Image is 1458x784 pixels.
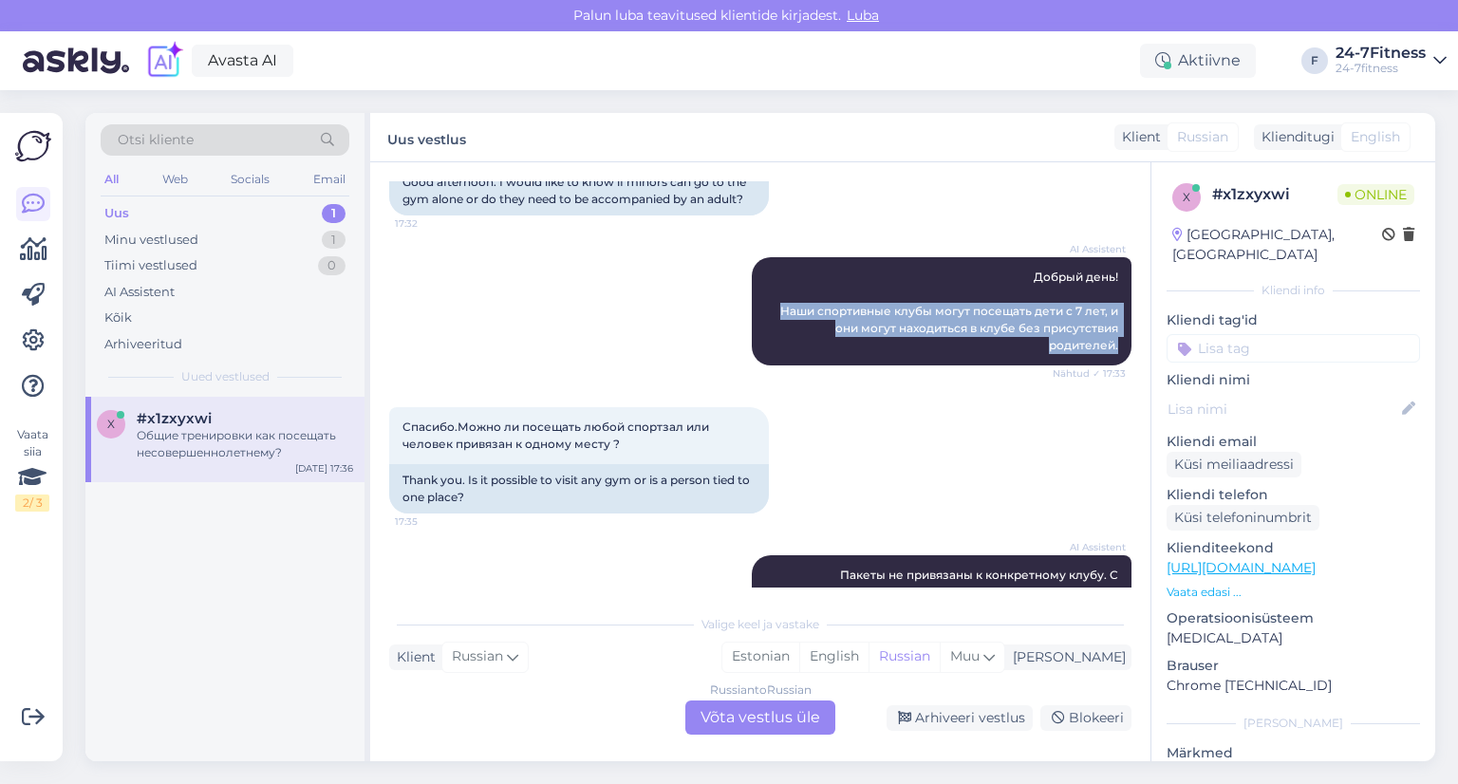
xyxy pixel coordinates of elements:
[318,256,346,275] div: 0
[159,167,192,192] div: Web
[402,420,712,451] span: Спасибо.Можно ли посещать любой спортзал или человек привязан к одному месту ?
[452,646,503,667] span: Russian
[1167,432,1420,452] p: Kliendi email
[101,167,122,192] div: All
[322,231,346,250] div: 1
[295,461,353,476] div: [DATE] 17:36
[1336,46,1426,61] div: 24-7Fitness
[387,124,466,150] label: Uus vestlus
[710,681,812,699] div: Russian to Russian
[1301,47,1328,74] div: F
[1167,505,1319,531] div: Küsi telefoninumbrit
[389,166,769,215] div: Good afternoon. I would like to know if minors can go to the gym alone or do they need to be acco...
[389,616,1131,633] div: Valige keel ja vastake
[107,417,115,431] span: x
[15,495,49,512] div: 2 / 3
[309,167,349,192] div: Email
[950,647,980,664] span: Muu
[1177,127,1228,147] span: Russian
[15,426,49,512] div: Vaata siia
[137,427,353,461] div: Общие тренировки как посещать несовершеннолетнему?
[1167,334,1420,363] input: Lisa tag
[104,231,198,250] div: Minu vestlused
[1337,184,1414,205] span: Online
[1167,370,1420,390] p: Kliendi nimi
[869,643,940,671] div: Russian
[1167,743,1420,763] p: Märkmed
[1254,127,1335,147] div: Klienditugi
[1351,127,1400,147] span: English
[1167,715,1420,732] div: [PERSON_NAME]
[1167,584,1420,601] p: Vaata edasi ...
[181,368,270,385] span: Uued vestlused
[1183,190,1190,204] span: x
[389,464,769,513] div: Thank you. Is it possible to visit any gym or is a person tied to one place?
[1053,366,1126,381] span: Nähtud ✓ 17:33
[144,41,184,81] img: explore-ai
[104,256,197,275] div: Tiimi vestlused
[104,204,129,223] div: Uus
[104,335,182,354] div: Arhiveeritud
[1167,310,1420,330] p: Kliendi tag'id
[118,130,194,150] span: Otsi kliente
[1167,559,1316,576] a: [URL][DOMAIN_NAME]
[395,514,466,529] span: 17:35
[1167,656,1420,676] p: Brauser
[1168,399,1398,420] input: Lisa nimi
[1055,540,1126,554] span: AI Assistent
[1336,61,1426,76] div: 24-7fitness
[1167,452,1301,477] div: Küsi meiliaadressi
[1212,183,1337,206] div: # x1zxyxwi
[1055,242,1126,256] span: AI Assistent
[1172,225,1382,265] div: [GEOGRAPHIC_DATA], [GEOGRAPHIC_DATA]
[395,216,466,231] span: 17:32
[227,167,273,192] div: Socials
[799,643,869,671] div: English
[1140,44,1256,78] div: Aktiivne
[722,643,799,671] div: Estonian
[1167,485,1420,505] p: Kliendi telefon
[1167,676,1420,696] p: Chrome [TECHNICAL_ID]
[322,204,346,223] div: 1
[841,7,885,24] span: Luba
[1114,127,1161,147] div: Klient
[1167,608,1420,628] p: Operatsioonisüsteem
[1040,705,1131,731] div: Blokeeri
[192,45,293,77] a: Avasta AI
[1167,282,1420,299] div: Kliendi info
[771,568,1121,667] span: Пакеты не привязаны к конкретному клубу. С действующим пакетом вы можете посещать любой из наших ...
[685,700,835,735] div: Võta vestlus üle
[104,283,175,302] div: AI Assistent
[887,705,1033,731] div: Arhiveeri vestlus
[780,270,1121,352] span: Добрый день! Наши спортивные клубы могут посещать дети с 7 лет, и они могут находиться в клубе бе...
[1005,647,1126,667] div: [PERSON_NAME]
[1336,46,1447,76] a: 24-7Fitness24-7fitness
[137,410,212,427] span: #x1zxyxwi
[389,647,436,667] div: Klient
[1167,538,1420,558] p: Klienditeekond
[104,308,132,327] div: Kõik
[1167,628,1420,648] p: [MEDICAL_DATA]
[15,128,51,164] img: Askly Logo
